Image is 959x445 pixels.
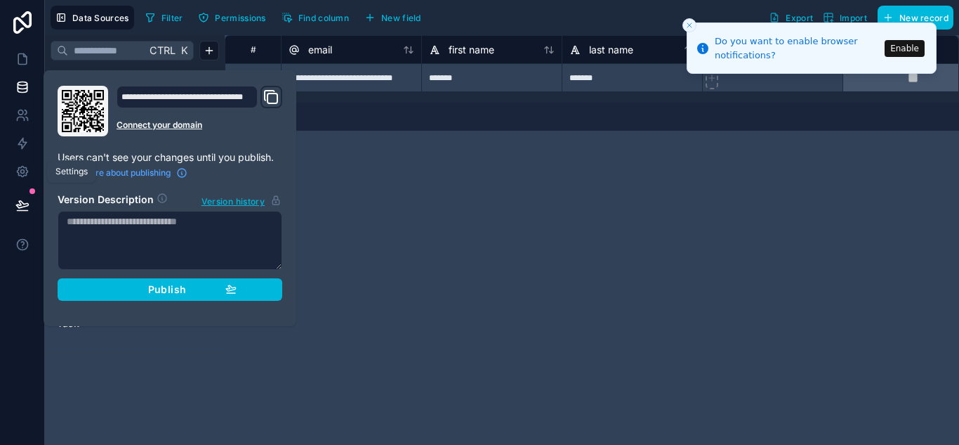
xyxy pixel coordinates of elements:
div: Settings [55,166,88,177]
span: Permissions [215,13,265,23]
button: Permissions [193,7,270,28]
span: last name [589,43,633,57]
div: Do you want to enable browser notifications? [715,34,880,62]
h2: Version Description [58,193,154,208]
span: Ctrl [148,41,177,59]
a: Connect your domain [117,120,282,131]
div: Domain and Custom Link [117,86,282,136]
button: Import [818,6,872,30]
span: New field [381,13,421,23]
button: Enable [885,40,925,57]
button: New field [359,7,426,28]
span: Data Sources [72,13,129,23]
button: Data Sources [51,6,134,30]
button: New record [878,6,953,30]
span: Version history [201,193,265,207]
button: Export [764,6,818,30]
button: Close toast [682,18,696,32]
span: email [308,43,332,57]
span: K [179,46,189,56]
span: Publish [148,283,186,296]
button: Publish [58,278,282,301]
button: Find column [277,7,354,28]
a: Permissions [193,7,276,28]
a: New record [872,6,953,30]
p: Users can't see your changes until you publish. [58,150,282,165]
a: Learn more about publishing [58,167,187,179]
span: first name [449,43,494,57]
button: Version history [201,193,282,208]
div: # [236,44,270,55]
span: Learn more about publishing [58,167,171,179]
button: Filter [140,7,188,28]
span: Filter [161,13,183,23]
span: Find column [298,13,349,23]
